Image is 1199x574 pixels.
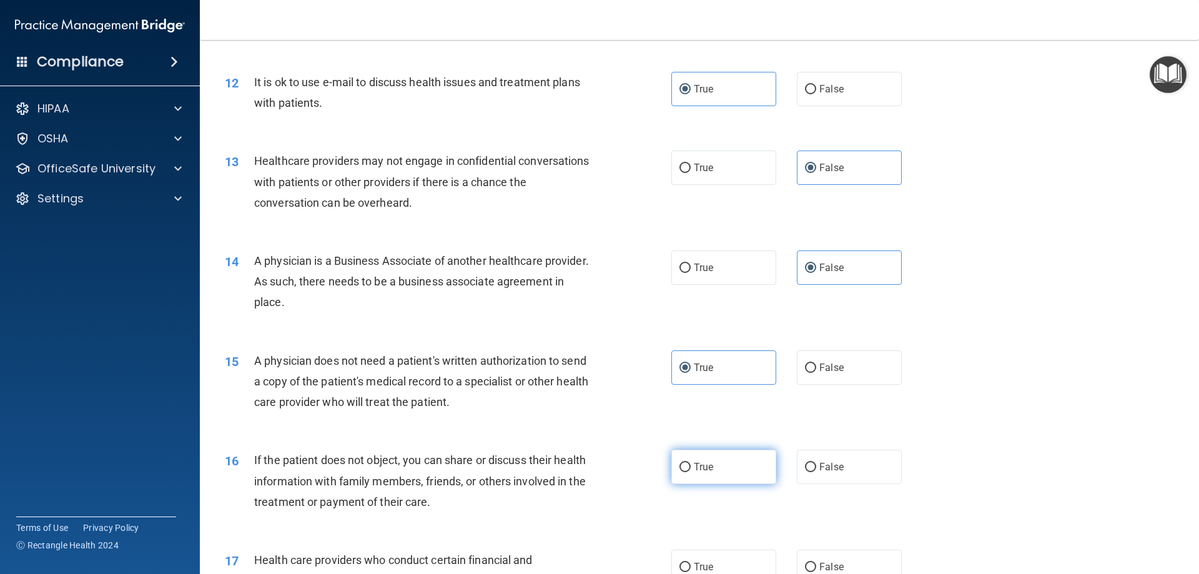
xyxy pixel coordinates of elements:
p: OSHA [37,131,69,146]
input: True [679,563,691,572]
span: False [819,362,844,374]
span: If the patient does not object, you can share or discuss their health information with family mem... [254,453,586,508]
p: OfficeSafe University [37,161,155,176]
button: Open Resource Center [1150,56,1187,93]
span: It is ok to use e-mail to discuss health issues and treatment plans with patients. [254,76,580,109]
h4: Compliance [37,53,124,71]
img: PMB logo [15,13,185,38]
a: OfficeSafe University [15,161,182,176]
input: True [679,364,691,373]
span: False [819,262,844,274]
span: True [694,262,713,274]
a: HIPAA [15,101,182,116]
input: False [805,164,816,173]
p: Settings [37,191,84,206]
span: True [694,362,713,374]
a: Settings [15,191,182,206]
span: Ⓒ Rectangle Health 2024 [16,539,119,552]
span: True [694,83,713,95]
a: Terms of Use [16,522,68,534]
span: 12 [225,76,239,91]
input: False [805,85,816,94]
span: Healthcare providers may not engage in confidential conversations with patients or other provider... [254,154,590,209]
a: Privacy Policy [83,522,139,534]
span: 15 [225,354,239,369]
span: 16 [225,453,239,468]
span: 13 [225,154,239,169]
input: False [805,264,816,273]
span: A physician does not need a patient's written authorization to send a copy of the patient's medic... [254,354,588,408]
input: True [679,264,691,273]
span: True [694,561,713,573]
span: False [819,83,844,95]
span: A physician is a Business Associate of another healthcare provider. As such, there needs to be a ... [254,254,589,309]
span: 14 [225,254,239,269]
span: 17 [225,553,239,568]
input: False [805,463,816,472]
p: HIPAA [37,101,69,116]
span: True [694,461,713,473]
span: True [694,162,713,174]
span: False [819,561,844,573]
input: True [679,85,691,94]
input: False [805,563,816,572]
span: False [819,461,844,473]
span: False [819,162,844,174]
a: OSHA [15,131,182,146]
input: False [805,364,816,373]
input: True [679,463,691,472]
input: True [679,164,691,173]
